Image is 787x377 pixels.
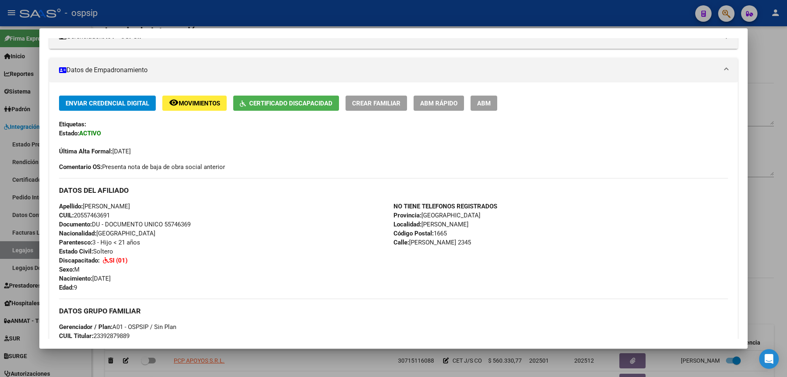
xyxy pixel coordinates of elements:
strong: Apellido: [59,203,83,210]
strong: ACTIVO [79,130,101,137]
strong: Estado: [59,130,79,137]
span: ABM Rápido [420,100,457,107]
span: DU - DOCUMENTO UNICO 55746369 [59,221,191,228]
strong: Nacionalidad: [59,230,96,237]
strong: CUIL: [59,212,74,219]
span: [PERSON_NAME] [59,203,130,210]
span: [DATE] [59,275,111,282]
span: Crear Familiar [352,100,400,107]
span: [PERSON_NAME] 2345 [393,239,471,246]
strong: Calle: [393,239,409,246]
span: 20557463691 [59,212,110,219]
span: 9 [59,284,77,291]
button: ABM Rápido [414,96,464,111]
strong: Última Alta Formal: [59,148,112,155]
strong: CUIL Titular: [59,332,93,340]
span: Certificado Discapacidad [249,100,332,107]
strong: Discapacitado: [59,257,100,264]
mat-expansion-panel-header: Datos de Empadronamiento [49,58,738,82]
h3: DATOS DEL AFILIADO [59,186,728,195]
strong: Localidad: [393,221,421,228]
strong: Etiquetas: [59,121,86,128]
span: [GEOGRAPHIC_DATA] [59,230,155,237]
strong: Código Postal: [393,230,434,237]
strong: NO TIENE TELEFONOS REGISTRADOS [393,203,497,210]
strong: Sexo: [59,266,74,273]
span: [PERSON_NAME] [393,221,469,228]
span: ABM [477,100,491,107]
span: 23392879889 [59,332,130,340]
strong: Comentario OS: [59,163,102,171]
button: ABM [471,96,497,111]
strong: Nacimiento: [59,275,92,282]
strong: Edad: [59,284,74,291]
h3: DATOS GRUPO FAMILIAR [59,306,728,315]
span: [GEOGRAPHIC_DATA] [393,212,480,219]
span: 1665 [393,230,447,237]
strong: Parentesco: [59,239,92,246]
button: Movimientos [162,96,227,111]
strong: Documento: [59,221,92,228]
mat-panel-title: Datos de Empadronamiento [59,65,718,75]
strong: Estado Civil: [59,248,93,255]
button: Certificado Discapacidad [233,96,339,111]
span: 3 - Hijo < 21 años [59,239,140,246]
div: Open Intercom Messenger [759,349,779,369]
span: Soltero [59,248,113,255]
button: Enviar Credencial Digital [59,96,156,111]
button: Crear Familiar [346,96,407,111]
span: Enviar Credencial Digital [66,100,149,107]
span: M [59,266,80,273]
strong: Provincia: [393,212,421,219]
span: Presenta nota de baja de obra social anterior [59,162,225,171]
strong: SI (01) [109,257,127,264]
mat-icon: remove_red_eye [169,98,179,107]
span: [DATE] [59,148,131,155]
span: Movimientos [179,100,220,107]
span: A01 - OSPSIP / Sin Plan [59,323,176,331]
strong: Gerenciador / Plan: [59,323,112,331]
